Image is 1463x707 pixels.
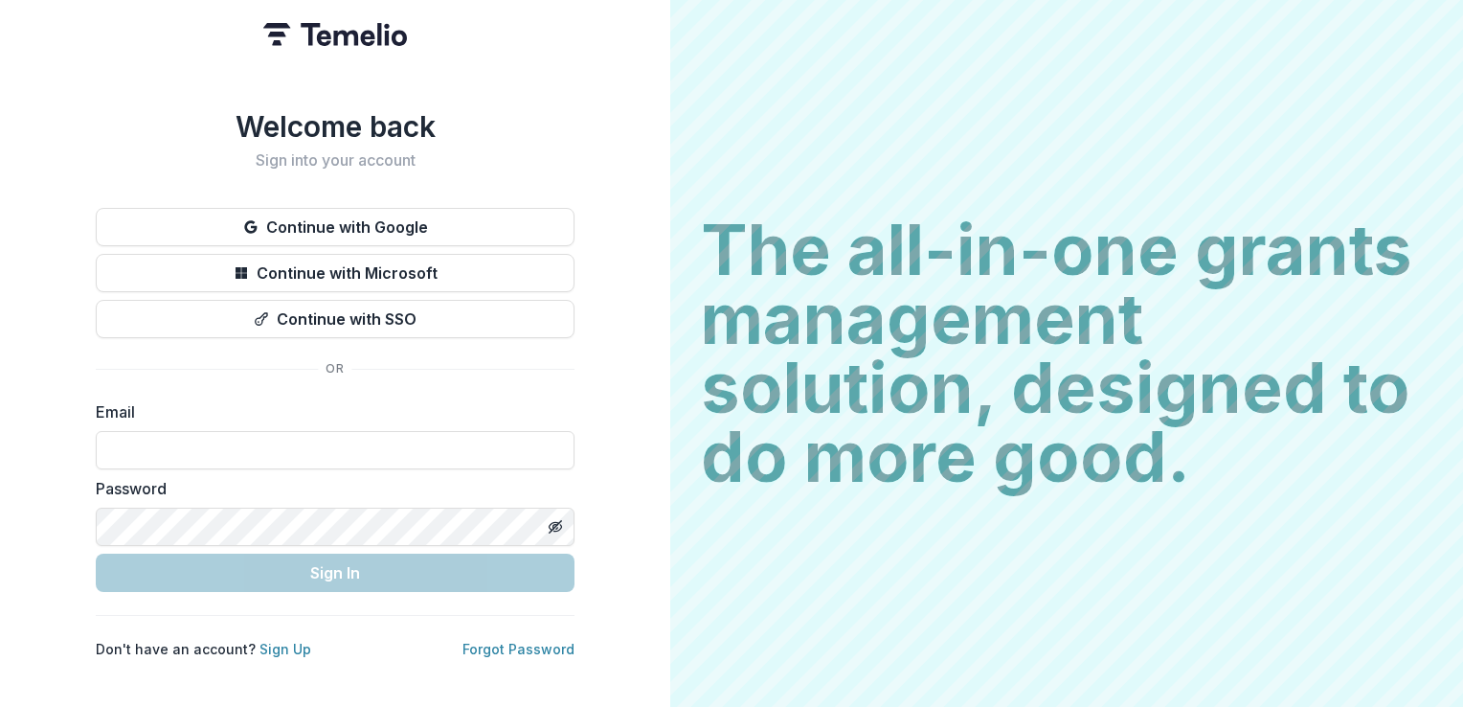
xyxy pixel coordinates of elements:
[96,254,574,292] button: Continue with Microsoft
[96,208,574,246] button: Continue with Google
[96,477,563,500] label: Password
[462,641,574,657] a: Forgot Password
[96,639,311,659] p: Don't have an account?
[96,554,574,592] button: Sign In
[96,400,563,423] label: Email
[96,151,574,170] h2: Sign into your account
[259,641,311,657] a: Sign Up
[96,300,574,338] button: Continue with SSO
[263,23,407,46] img: Temelio
[96,109,574,144] h1: Welcome back
[540,512,571,542] button: Toggle password visibility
